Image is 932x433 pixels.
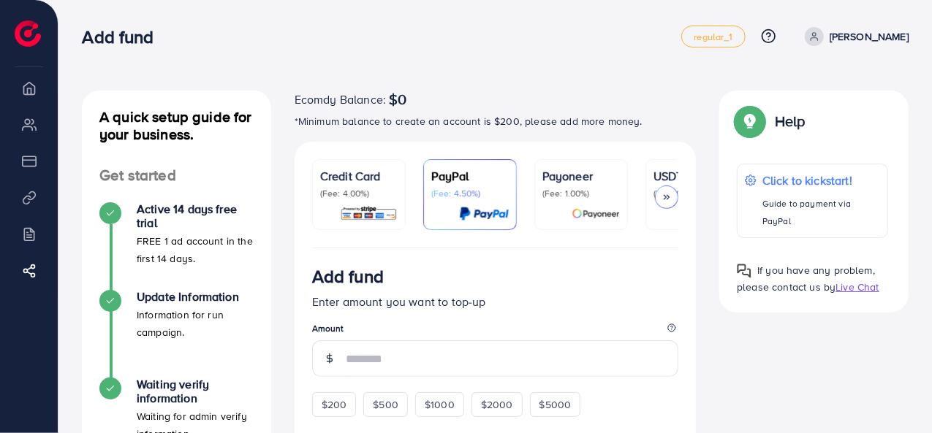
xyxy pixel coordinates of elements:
p: (Fee: 1.00%) [542,188,620,199]
p: Credit Card [320,167,398,185]
img: card [459,205,509,222]
img: logo [15,20,41,47]
span: regular_1 [694,32,732,42]
p: (Fee: 0.00%) [653,188,731,199]
h4: Active 14 days free trial [137,202,254,230]
h4: Get started [82,166,271,185]
h4: Waiting verify information [137,378,254,405]
p: (Fee: 4.50%) [431,188,509,199]
span: $5000 [539,397,572,412]
a: regular_1 [681,26,745,47]
h3: Add fund [82,26,165,47]
p: (Fee: 4.00%) [320,188,398,199]
img: Popup guide [737,264,751,278]
img: card [572,205,620,222]
h4: Update Information [137,290,254,304]
span: $0 [389,91,406,108]
h4: A quick setup guide for your business. [82,108,271,143]
span: Live Chat [836,280,879,294]
li: Active 14 days free trial [82,202,271,290]
span: $200 [322,397,347,412]
p: Help [775,112,806,130]
p: FREE 1 ad account in the first 14 days. [137,232,254,267]
a: [PERSON_NAME] [799,27,909,46]
span: $1000 [425,397,455,412]
span: $2000 [481,397,513,412]
li: Update Information [82,290,271,378]
p: Information for run campaign. [137,306,254,341]
p: Payoneer [542,167,620,185]
img: card [340,205,398,222]
p: USDT [653,167,731,185]
legend: Amount [312,322,679,340]
span: Ecomdy Balance: [295,91,386,108]
p: PayPal [431,167,509,185]
span: $500 [373,397,398,412]
p: *Minimum balance to create an account is $200, please add more money. [295,112,697,130]
p: Guide to payment via PayPal [762,195,880,230]
p: [PERSON_NAME] [830,28,909,45]
h3: Add fund [312,266,384,287]
span: If you have any problem, please contact us by [737,263,875,294]
p: Enter amount you want to top-up [312,293,679,310]
p: Click to kickstart! [762,172,880,189]
img: Popup guide [737,108,763,134]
